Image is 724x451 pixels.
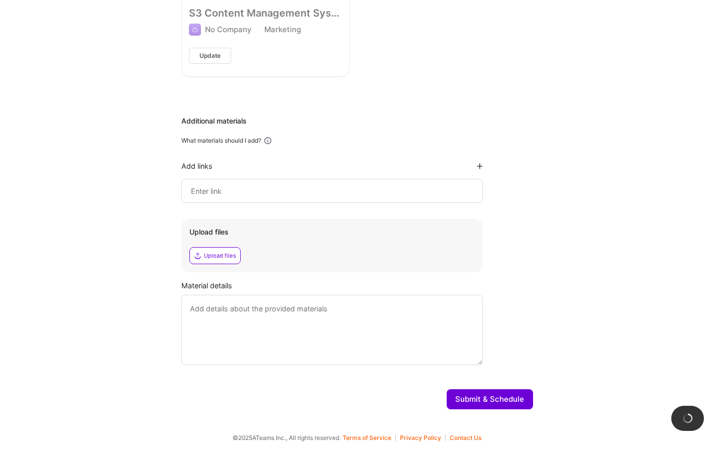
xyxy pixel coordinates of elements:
img: loading [683,413,693,423]
i: icon PlusBlackFlat [477,163,483,169]
div: Additional materials [181,116,533,126]
button: Update [189,48,231,64]
button: Terms of Service [343,434,396,441]
button: Submit & Schedule [447,389,533,409]
input: Enter link [190,185,474,197]
button: Contact Us [450,434,481,441]
i: icon Upload2 [194,252,202,260]
div: Material details [181,280,533,291]
span: © 2025 ATeams Inc., All rights reserved. [233,432,341,443]
i: icon Info [263,136,272,145]
span: Update [199,51,221,60]
div: Add links [181,161,213,171]
button: Privacy Policy [400,434,446,441]
div: Upload files [204,252,236,260]
div: Upload files [189,227,475,237]
div: What materials should I add? [181,137,261,145]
